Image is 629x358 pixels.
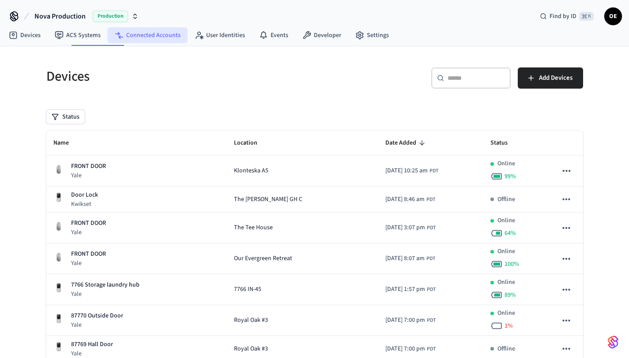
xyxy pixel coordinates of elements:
p: FRONT DOOR [71,250,106,259]
div: America/Vancouver [385,254,435,263]
span: ⌘ K [579,12,594,21]
p: Kwikset [71,200,98,209]
div: Find by ID⌘ K [533,8,601,24]
span: Name [53,136,80,150]
p: 7766 Storage laundry hub [71,280,139,290]
span: Find by ID [550,12,576,21]
img: August Wifi Smart Lock 3rd Gen, Silver, Front [53,164,64,175]
span: PDT [429,167,438,175]
span: Nova Production [34,11,86,22]
span: Location [234,136,269,150]
span: 100 % [505,260,519,268]
p: Online [497,309,515,318]
div: America/Vancouver [385,166,438,175]
a: ACS Systems [48,27,108,43]
span: The Tee House [234,223,273,232]
a: Developer [295,27,348,43]
div: America/Vancouver [385,344,436,354]
img: Yale Assure Touchscreen Wifi Smart Lock, Satin Nickel, Front [53,342,64,352]
p: Offline [497,195,515,204]
div: America/Vancouver [385,285,436,294]
p: Yale [71,349,113,358]
p: Yale [71,321,123,329]
p: Door Lock [71,190,98,200]
a: Events [252,27,295,43]
p: Yale [71,259,106,268]
p: Offline [497,344,515,354]
p: 87770 Outside Door [71,311,123,321]
span: PDT [427,317,436,324]
span: Royal Oak #3 [234,316,268,325]
span: The [PERSON_NAME] GH C [234,195,302,204]
p: FRONT DOOR [71,219,106,228]
img: Yale Assure Touchscreen Wifi Smart Lock, Satin Nickel, Front [53,313,64,324]
img: August Wifi Smart Lock 3rd Gen, Silver, Front [53,221,64,231]
span: [DATE] 8:46 am [385,195,425,204]
a: Settings [348,27,396,43]
span: Royal Oak #3 [234,344,268,354]
p: 87769 Hall Door [71,340,113,349]
p: Yale [71,171,106,180]
a: User Identities [188,27,252,43]
p: Online [497,216,515,225]
a: Devices [2,27,48,43]
p: Yale [71,228,106,237]
span: PDT [427,224,436,232]
span: PDT [427,345,436,353]
span: 1 % [505,321,513,330]
img: SeamLogoGradient.69752ec5.svg [608,335,618,349]
span: Production [93,11,128,22]
p: Yale [71,290,139,298]
span: Status [490,136,519,150]
button: Status [46,110,85,124]
span: 7766 IN-45 [234,285,261,294]
span: PDT [426,255,435,263]
div: America/Vancouver [385,195,435,204]
p: Online [497,247,515,256]
img: Yale Assure Touchscreen Wifi Smart Lock, Satin Nickel, Front [53,283,64,293]
span: Date Added [385,136,428,150]
span: OE [605,8,621,24]
span: PDT [427,286,436,294]
span: Klonteska A5 [234,166,268,175]
h5: Devices [46,67,309,86]
button: OE [604,7,622,25]
span: [DATE] 8:07 am [385,254,425,263]
p: FRONT DOOR [71,162,106,171]
img: Yale Assure Touchscreen Wifi Smart Lock, Satin Nickel, Front [53,192,64,203]
span: [DATE] 7:00 pm [385,344,425,354]
span: 89 % [505,291,516,299]
span: PDT [426,196,435,204]
img: August Wifi Smart Lock 3rd Gen, Silver, Front [53,252,64,262]
span: 64 % [505,229,516,238]
span: [DATE] 3:07 pm [385,223,425,232]
span: Our Evergreen Retreat [234,254,292,263]
p: Online [497,159,515,168]
span: 99 % [505,172,516,181]
a: Connected Accounts [108,27,188,43]
div: America/Vancouver [385,223,436,232]
button: Add Devices [518,67,583,89]
span: Add Devices [539,72,573,84]
span: [DATE] 1:57 pm [385,285,425,294]
div: America/Vancouver [385,316,436,325]
span: [DATE] 7:00 pm [385,316,425,325]
p: Online [497,278,515,287]
span: [DATE] 10:25 am [385,166,428,175]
